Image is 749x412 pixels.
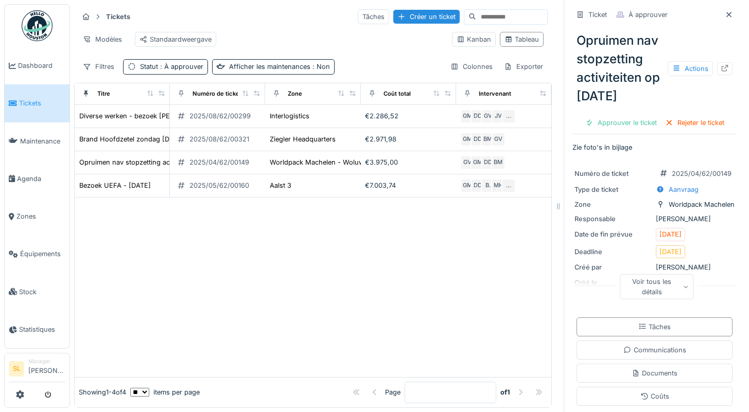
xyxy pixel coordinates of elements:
a: Zones [5,198,69,235]
span: Statistiques [19,325,65,334]
div: Numéro de ticket [574,169,652,178]
div: JV [491,109,506,123]
li: [PERSON_NAME] [28,357,65,380]
div: GV [491,132,506,147]
div: Numéro de ticket [193,89,241,98]
span: : À approuver [158,63,203,70]
div: Rejeter le ticket [661,116,728,130]
div: GM [460,109,475,123]
div: [PERSON_NAME] [574,262,735,272]
div: DD [471,178,485,193]
div: DD [471,109,485,123]
div: Interlogistics [270,111,309,121]
div: GM [471,155,485,170]
span: Agenda [17,174,65,184]
a: Maintenance [5,122,69,160]
div: €3.975,00 [365,157,452,167]
div: GV [460,155,475,170]
a: Équipements [5,235,69,273]
div: €7.003,74 [365,181,452,190]
div: Standaardweergave [140,34,212,44]
div: Coût total [384,89,411,98]
a: SL Manager[PERSON_NAME] [9,357,65,382]
div: MH [491,178,506,193]
span: Maintenance [20,136,65,146]
div: [DATE] [659,247,682,257]
span: Équipements [20,249,65,259]
div: [DATE] [659,229,682,239]
div: Manager [28,357,65,365]
a: Statistiques [5,311,69,348]
span: Dashboard [18,61,65,70]
span: Stock [19,287,65,297]
div: Deadline [574,247,652,257]
div: Zone [288,89,302,98]
a: Dashboard [5,47,69,84]
div: Créer un ticket [393,10,460,24]
div: Date de fin prévue [574,229,652,239]
div: Statut [140,62,203,71]
div: Afficher les maintenances [229,62,330,71]
div: Colonnes [446,59,497,74]
div: 2025/05/62/00160 [189,181,249,190]
div: Ticket [588,10,607,20]
div: Voir tous les détails [620,274,694,299]
div: À approuver [629,10,668,20]
div: Opruimen nav stopzetting activiteiten op [DATE] [79,157,230,167]
div: Tâches [358,9,389,24]
div: [PERSON_NAME] [574,214,735,224]
div: Aanvraag [669,185,699,194]
div: Modèles [78,32,127,47]
div: Type de ticket [574,185,652,194]
p: Zie foto's in bijlage [572,142,737,152]
div: GM [460,132,475,147]
div: BM [481,132,495,147]
div: Tableau [504,34,539,44]
div: Showing 1 - 4 of 4 [79,387,126,397]
div: Filtres [78,59,119,74]
div: … [501,178,516,193]
strong: of 1 [500,387,510,397]
div: €2.286,52 [365,111,452,121]
a: Agenda [5,160,69,198]
div: Coûts [640,391,669,401]
strong: Tickets [102,12,134,22]
div: Créé par [574,262,652,272]
div: Page [385,387,400,397]
div: Ziegler Headquarters [270,134,336,144]
div: Bezoek UEFA - [DATE] [79,181,151,190]
div: Actions [668,61,713,76]
div: Zone [574,200,652,209]
div: … [501,109,516,123]
div: 2025/04/62/00149 [189,157,249,167]
div: 2025/08/62/00321 [189,134,249,144]
div: B. [481,178,495,193]
div: Responsable [574,214,652,224]
div: Titre [97,89,110,98]
div: Diverse werken - bezoek [PERSON_NAME] & [PERSON_NAME] [DATE] [79,111,302,121]
li: SL [9,361,24,377]
div: Communications [623,345,686,355]
div: 2025/04/62/00149 [672,169,731,178]
div: Brand Hoofdzetel zondag [DATE] - Interventies [DATE] - Vervolg op ticket 221 [79,134,324,144]
a: Tickets [5,84,69,122]
div: Exporter [499,59,548,74]
div: BM [491,155,506,170]
div: Approuver le ticket [581,116,661,130]
div: Intervenant [479,89,511,98]
span: Tickets [19,98,65,108]
div: 2025/08/62/00299 [189,111,251,121]
img: Badge_color-CXgf-gQk.svg [22,10,53,41]
span: : Non [310,63,330,70]
div: items per page [130,387,200,397]
div: €2.971,98 [365,134,452,144]
div: Kanban [457,34,491,44]
div: DD [481,155,495,170]
div: DD [471,132,485,147]
div: Tâches [638,322,671,332]
div: Opruimen nav stopzetting activiteiten op [DATE] [572,27,737,110]
div: GM [460,178,475,193]
a: Stock [5,273,69,311]
span: Zones [16,211,65,221]
div: GV [481,109,495,123]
